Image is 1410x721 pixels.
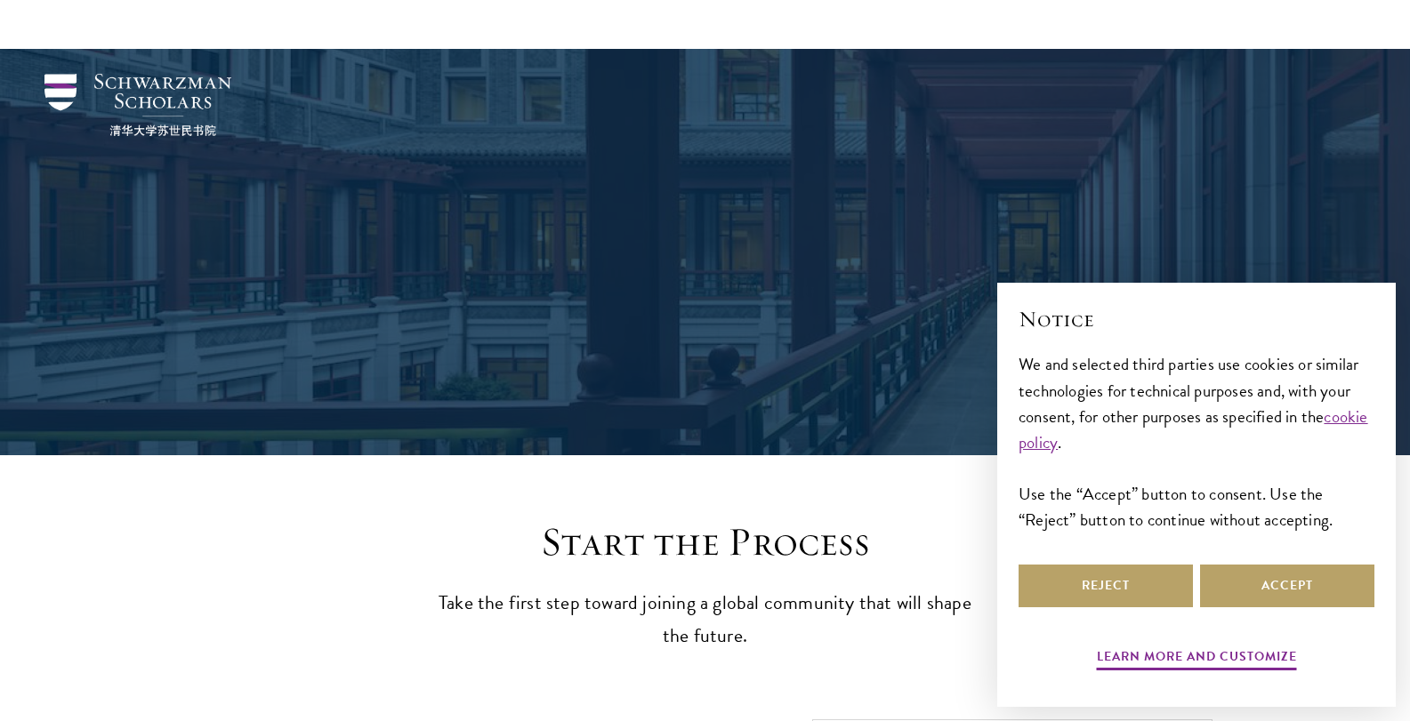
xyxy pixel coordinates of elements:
[44,74,231,136] img: Schwarzman Scholars
[1097,645,1297,673] button: Learn more and customize
[1019,351,1374,532] div: We and selected third parties use cookies or similar technologies for technical purposes and, wit...
[1200,565,1374,607] button: Accept
[1019,565,1193,607] button: Reject
[1019,404,1368,455] a: cookie policy
[1019,304,1374,334] h2: Notice
[430,517,981,567] h2: Start the Process
[430,587,981,653] p: Take the first step toward joining a global community that will shape the future.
